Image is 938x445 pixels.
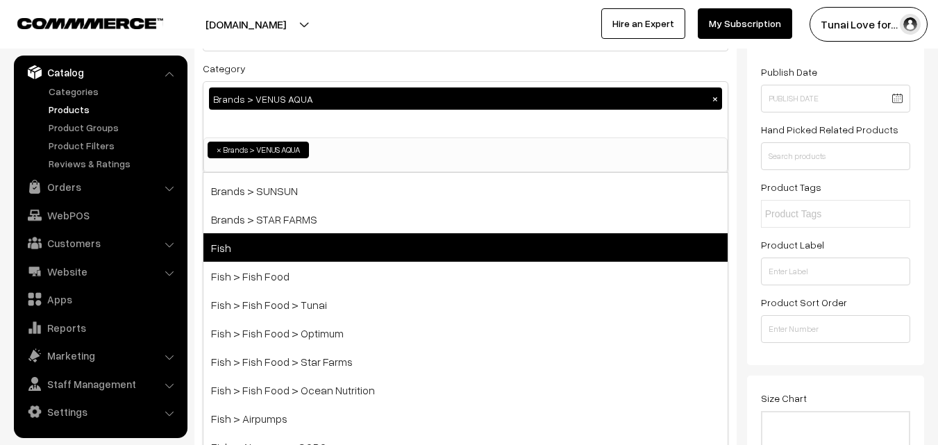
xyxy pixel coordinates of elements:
[761,142,910,170] input: Search products
[45,84,183,99] a: Categories
[157,7,335,42] button: [DOMAIN_NAME]
[761,85,910,112] input: Publish Date
[203,290,728,319] span: Fish > Fish Food > Tunai
[209,87,722,110] div: Brands > VENUS AQUA
[17,18,163,28] img: COMMMERCE
[203,347,728,376] span: Fish > Fish Food > Star Farms
[761,295,847,310] label: Product Sort Order
[761,122,898,137] label: Hand Picked Related Products
[203,319,728,347] span: Fish > Fish Food > Optimum
[761,65,817,79] label: Publish Date
[17,399,183,424] a: Settings
[217,144,221,156] span: ×
[203,61,246,76] label: Category
[203,176,728,205] span: Brands > SUNSUN
[45,120,183,135] a: Product Groups
[203,205,728,233] span: Brands > STAR FARMS
[761,315,910,343] input: Enter Number
[17,203,183,228] a: WebPOS
[761,237,824,252] label: Product Label
[810,7,928,42] button: Tunai Love for…
[698,8,792,39] a: My Subscription
[17,60,183,85] a: Catalog
[761,391,807,405] label: Size Chart
[45,156,183,171] a: Reviews & Ratings
[17,14,139,31] a: COMMMERCE
[17,230,183,255] a: Customers
[208,142,309,158] li: Brands > VENUS AQUA
[203,262,728,290] span: Fish > Fish Food
[17,371,183,396] a: Staff Management
[709,92,721,105] button: ×
[203,376,728,404] span: Fish > Fish Food > Ocean Nutrition
[17,259,183,284] a: Website
[203,233,728,262] span: Fish
[761,180,821,194] label: Product Tags
[17,174,183,199] a: Orders
[900,14,921,35] img: user
[203,404,728,433] span: Fish > Airpumps
[45,102,183,117] a: Products
[17,343,183,368] a: Marketing
[765,207,887,221] input: Product Tags
[761,258,910,285] input: Enter Label
[17,315,183,340] a: Reports
[17,287,183,312] a: Apps
[601,8,685,39] a: Hire an Expert
[45,138,183,153] a: Product Filters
